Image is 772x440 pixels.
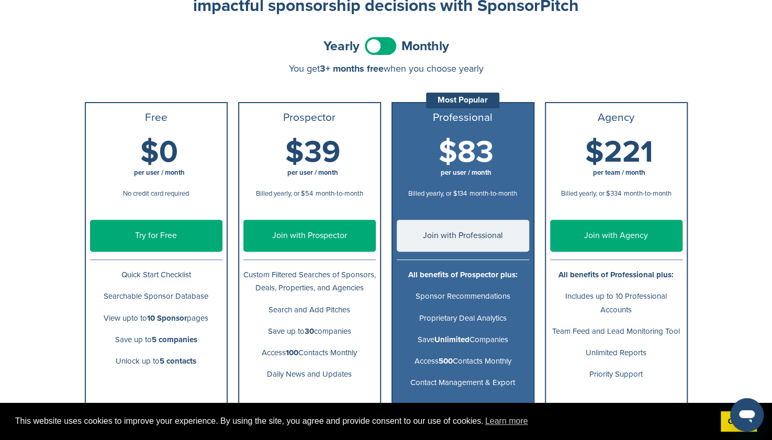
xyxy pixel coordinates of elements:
span: No credit card required [123,189,189,198]
p: Access Contacts Monthly [243,346,376,359]
a: Try for Free [90,220,222,252]
span: Billed yearly, or $334 [561,189,621,198]
b: 10 Sponsor [147,313,187,323]
b: All benefits of Professional plus: [558,270,674,279]
b: 5 contacts [160,356,196,366]
b: All benefits of Prospector plus: [408,270,518,279]
span: per user / month [441,168,491,177]
p: Save up to companies [243,325,376,338]
p: Searchable Sponsor Database [90,290,222,303]
p: Quick Start Checklist [90,268,222,281]
h3: Professional [397,111,529,124]
span: Monthly [401,40,449,53]
p: View upto to pages [90,312,222,325]
h3: Prospector [243,111,376,124]
p: Includes up to 10 Professional Accounts [550,290,683,316]
span: Billed yearly, or $134 [408,189,467,198]
p: Contact Management & Export [397,376,529,389]
p: Unlock up to [90,355,222,368]
h3: Agency [550,111,683,124]
span: month-to-month [624,189,672,198]
b: 100 [286,348,298,357]
span: $39 [285,134,340,171]
a: Join with Agency [550,220,683,252]
span: Billed yearly, or $54 [256,189,313,198]
p: Daily News and Updates [243,368,376,381]
span: Yearly [323,40,360,53]
a: Join with Professional [397,220,529,252]
h3: Free [90,111,222,124]
span: This website uses cookies to improve your experience. By using the site, you agree and provide co... [15,413,712,429]
span: month-to-month [469,189,517,198]
span: per user / month [287,168,338,177]
span: $0 [140,134,178,171]
p: Custom Filtered Searches of Sponsors, Deals, Properties, and Agencies [243,268,376,295]
iframe: Button to launch messaging window [730,398,764,432]
a: Join with Prospector [243,220,376,252]
a: dismiss cookie message [721,411,757,432]
p: Sponsor Recommendations [397,290,529,303]
span: $83 [439,134,494,171]
p: Save Companies [397,333,529,346]
div: Most Popular [426,93,499,108]
p: Access Contacts Monthly [397,355,529,368]
b: 5 companies [152,335,197,344]
p: Search and Add Pitches [243,303,376,317]
p: Proprietary Deal Analytics [397,312,529,325]
span: month-to-month [316,189,363,198]
span: per user / month [134,168,185,177]
span: per team / month [593,168,645,177]
p: Save up to [90,333,222,346]
div: You get when you choose yearly [85,63,688,74]
b: Unlimited [434,335,469,344]
span: $221 [585,134,653,171]
p: Unlimited Reports [550,346,683,359]
p: Team Feed and Lead Monitoring Tool [550,325,683,338]
span: 3+ months free [320,63,384,74]
p: Priority Support [550,368,683,381]
b: 500 [439,356,453,366]
b: 30 [305,326,314,336]
a: learn more about cookies [484,413,530,429]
